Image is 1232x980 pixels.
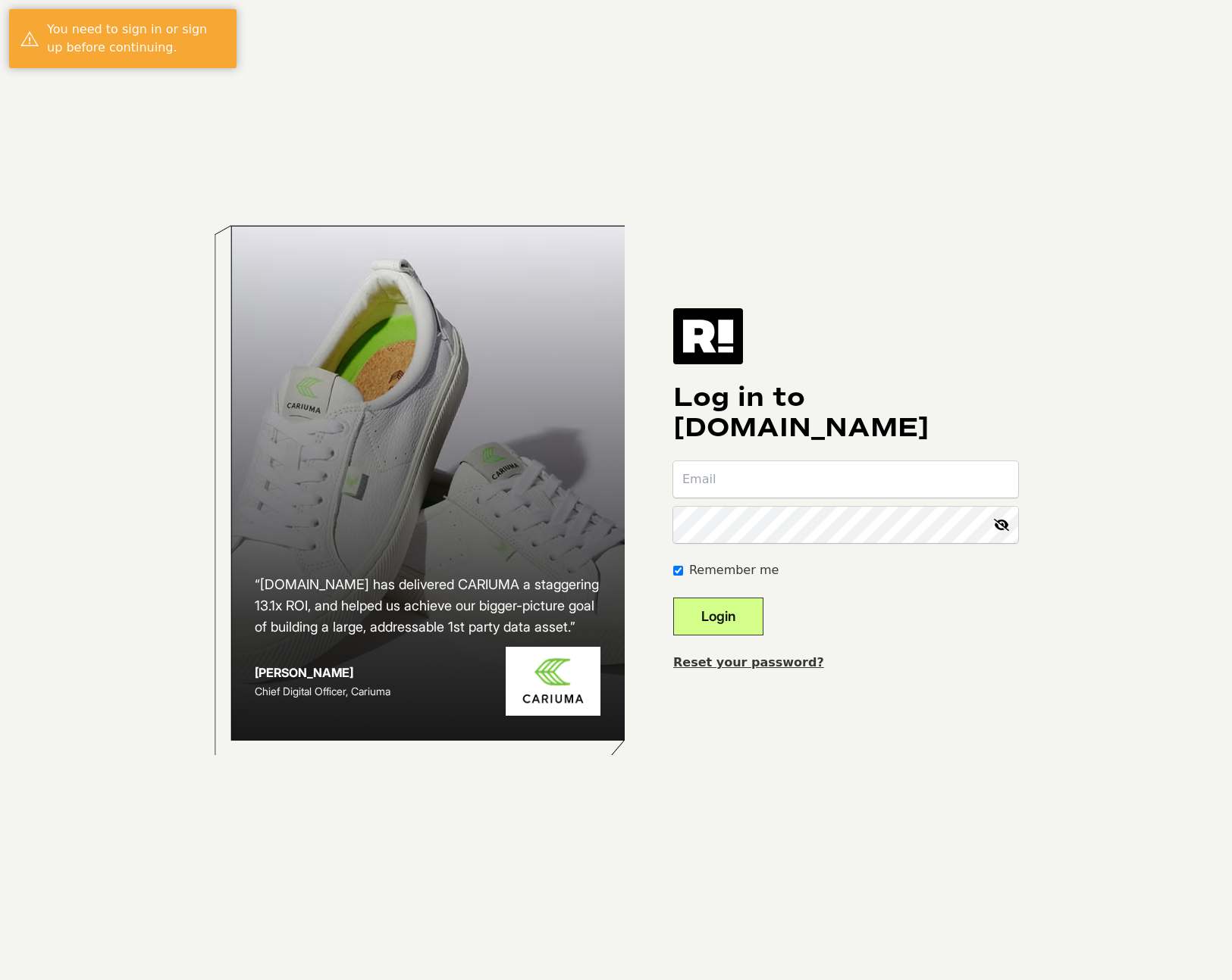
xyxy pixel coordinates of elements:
[673,308,743,364] img: Retention.com
[673,598,763,635] button: Login
[673,461,1018,498] input: Email
[255,685,390,698] span: Chief Digital Officer, Cariuma
[47,20,225,57] div: You need to sign in or sign up before continuing.
[255,574,600,638] h2: “[DOMAIN_NAME] has delivered CARIUMA a staggering 13.1x ROI, and helped us achieve our bigger-pic...
[689,561,779,579] label: Remember me
[506,647,600,716] img: Cariuma
[673,382,1018,443] h1: Log in to [DOMAIN_NAME]
[255,665,353,680] strong: [PERSON_NAME]
[673,655,824,669] a: Reset your password?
